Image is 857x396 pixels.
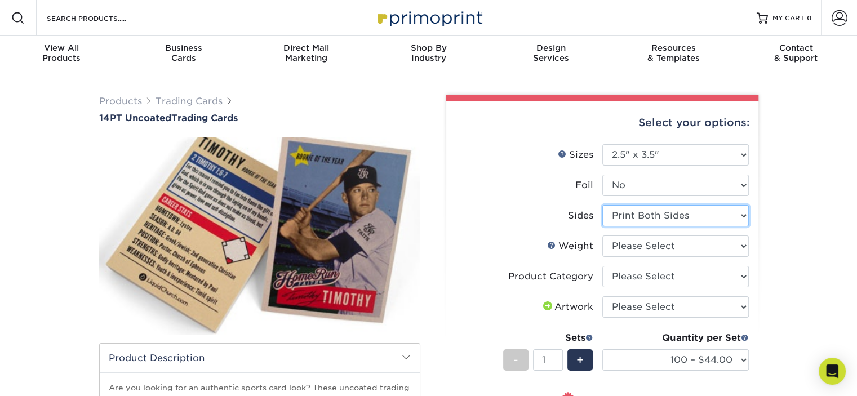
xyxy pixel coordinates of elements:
div: Services [490,43,612,63]
div: Product Category [508,270,593,283]
div: Industry [367,43,490,63]
span: - [513,351,518,368]
div: Select your options: [455,101,749,144]
div: Cards [122,43,245,63]
span: 0 [807,14,812,22]
div: Artwork [541,300,593,314]
img: 14PT Uncoated 01 [99,124,420,346]
span: MY CART [772,14,805,23]
span: Design [490,43,612,53]
span: + [576,351,584,368]
h2: Product Description [100,344,420,372]
a: 14PT UncoatedTrading Cards [99,113,420,123]
div: Open Intercom Messenger [819,358,846,385]
div: & Templates [612,43,734,63]
span: Business [122,43,245,53]
div: Sizes [558,148,593,162]
span: Direct Mail [245,43,367,53]
span: Resources [612,43,734,53]
div: Quantity per Set [602,331,749,345]
a: Trading Cards [156,96,223,106]
a: DesignServices [490,36,612,72]
img: Primoprint [372,6,485,30]
input: SEARCH PRODUCTS..... [46,11,156,25]
a: Direct MailMarketing [245,36,367,72]
a: Contact& Support [735,36,857,72]
div: Sets [503,331,593,345]
div: Weight [547,239,593,253]
span: 14PT Uncoated [99,113,171,123]
a: Resources& Templates [612,36,734,72]
h1: Trading Cards [99,113,420,123]
div: Marketing [245,43,367,63]
a: BusinessCards [122,36,245,72]
div: Foil [575,179,593,192]
span: Contact [735,43,857,53]
a: Shop ByIndustry [367,36,490,72]
div: & Support [735,43,857,63]
a: Products [99,96,142,106]
span: Shop By [367,43,490,53]
div: Sides [568,209,593,223]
